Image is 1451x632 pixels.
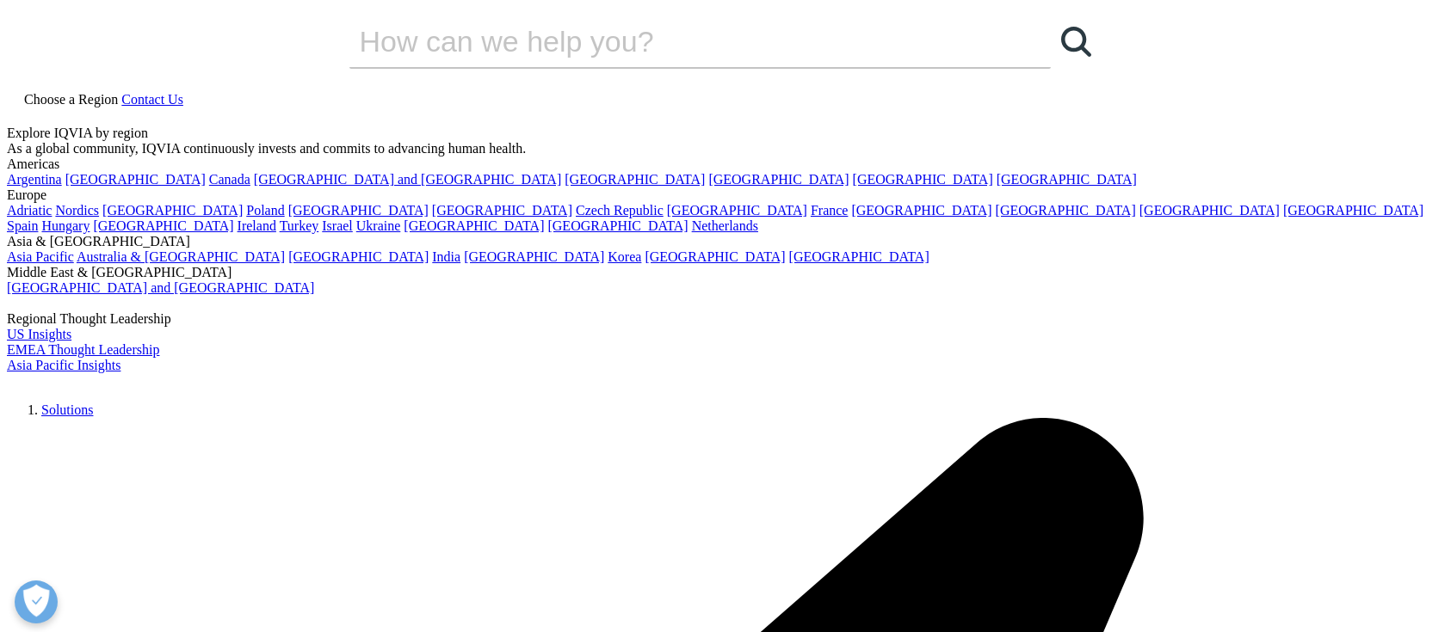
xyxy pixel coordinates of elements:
[7,249,74,264] a: Asia Pacific
[65,172,206,187] a: [GEOGRAPHIC_DATA]
[547,218,688,233] a: [GEOGRAPHIC_DATA]
[565,172,705,187] a: [GEOGRAPHIC_DATA]
[7,203,52,218] a: Adriatic
[7,327,71,341] a: US Insights
[1061,27,1091,57] svg: Search
[789,249,929,264] a: [GEOGRAPHIC_DATA]
[7,141,1444,156] div: As a global community, IQVIA continuously invests and commits to advancing human health.
[41,218,90,233] a: Hungary
[404,218,544,233] a: [GEOGRAPHIC_DATA]
[349,15,1002,67] input: Search
[7,311,1444,327] div: Regional Thought Leadership
[288,249,429,264] a: [GEOGRAPHIC_DATA]
[692,218,758,233] a: Netherlands
[7,156,1444,172] div: Americas
[1051,15,1102,67] a: Search
[55,203,99,218] a: Nordics
[7,172,62,187] a: Argentina
[238,218,276,233] a: Ireland
[1283,203,1423,218] a: [GEOGRAPHIC_DATA]
[853,172,993,187] a: [GEOGRAPHIC_DATA]
[77,249,285,264] a: Australia & [GEOGRAPHIC_DATA]
[7,280,314,295] a: [GEOGRAPHIC_DATA] and [GEOGRAPHIC_DATA]
[432,203,572,218] a: [GEOGRAPHIC_DATA]
[608,249,641,264] a: Korea
[7,234,1444,249] div: Asia & [GEOGRAPHIC_DATA]
[254,172,561,187] a: [GEOGRAPHIC_DATA] and [GEOGRAPHIC_DATA]
[7,187,1444,203] div: Europe
[280,218,319,233] a: Turkey
[1139,203,1280,218] a: [GEOGRAPHIC_DATA]
[41,402,93,417] a: Solutions
[851,203,991,218] a: [GEOGRAPHIC_DATA]
[7,218,38,233] a: Spain
[121,92,183,107] a: Contact Us
[464,249,604,264] a: [GEOGRAPHIC_DATA]
[645,249,785,264] a: [GEOGRAPHIC_DATA]
[322,218,353,233] a: Israel
[246,203,284,218] a: Poland
[24,92,118,107] span: Choose a Region
[432,249,460,264] a: India
[811,203,849,218] a: France
[93,218,233,233] a: [GEOGRAPHIC_DATA]
[708,172,849,187] a: [GEOGRAPHIC_DATA]
[7,126,1444,141] div: Explore IQVIA by region
[7,358,120,372] a: Asia Pacific Insights
[667,203,807,218] a: [GEOGRAPHIC_DATA]
[576,203,664,218] a: Czech Republic
[288,203,429,218] a: [GEOGRAPHIC_DATA]
[356,218,401,233] a: Ukraine
[15,580,58,623] button: Open Preferences
[997,172,1137,187] a: [GEOGRAPHIC_DATA]
[102,203,243,218] a: [GEOGRAPHIC_DATA]
[209,172,250,187] a: Canada
[7,342,159,357] a: EMEA Thought Leadership
[996,203,1136,218] a: [GEOGRAPHIC_DATA]
[7,265,1444,280] div: Middle East & [GEOGRAPHIC_DATA]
